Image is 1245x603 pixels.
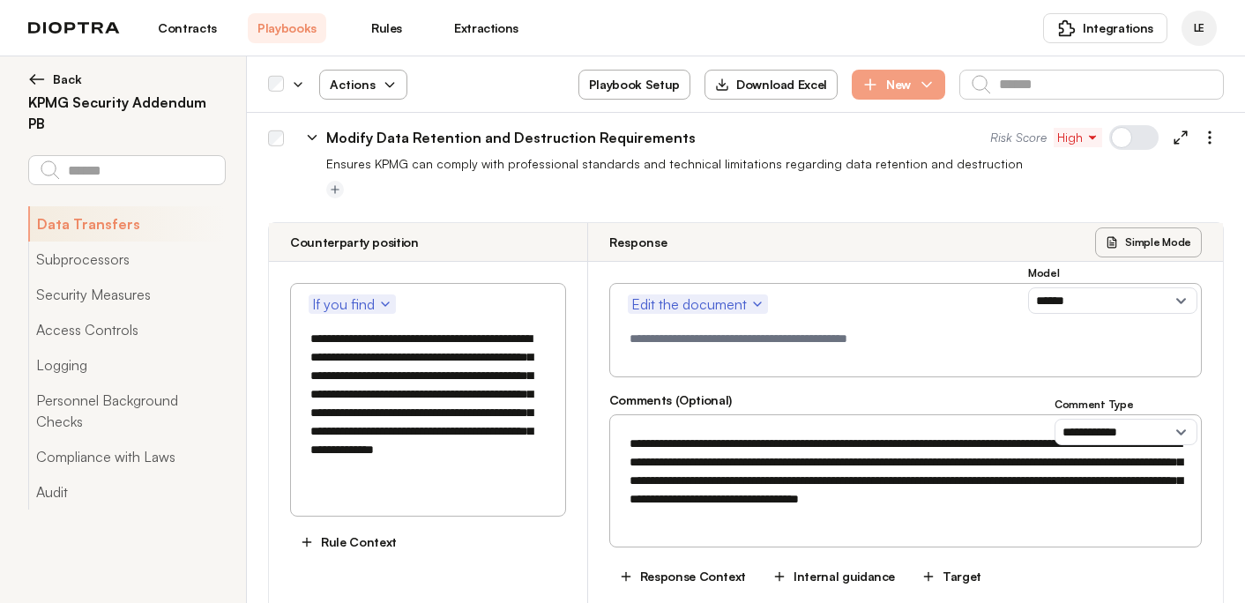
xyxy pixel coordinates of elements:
[1194,21,1204,35] span: LE
[1028,287,1197,314] select: Model
[148,13,227,43] a: Contracts
[609,562,756,592] button: Response Context
[578,70,690,100] button: Playbook Setup
[1095,227,1202,257] button: Simple Mode
[1058,19,1076,37] img: puzzle
[1028,266,1197,280] h3: Model
[705,70,838,100] button: Download Excel
[290,234,419,251] h3: Counterparty position
[28,22,120,34] img: logo
[248,13,326,43] a: Playbooks
[290,527,406,557] button: Rule Context
[28,206,225,242] button: Data Transfers
[319,70,407,100] button: Actions
[316,69,411,100] span: Actions
[609,234,667,251] h3: Response
[28,383,225,439] button: Personnel Background Checks
[1055,398,1197,412] h3: Comment Type
[326,181,344,198] button: Add tag
[852,70,945,100] button: New
[28,242,225,277] button: Subprocessors
[763,562,905,592] button: Internal guidance
[1182,11,1217,46] div: Laurie Ehrlich
[53,71,82,88] span: Back
[447,13,526,43] a: Extractions
[1055,419,1197,445] select: Comment Type
[609,391,1202,409] h3: Comments (Optional)
[1083,19,1153,37] span: Integrations
[309,294,396,314] button: If you find
[28,312,225,347] button: Access Controls
[28,347,225,383] button: Logging
[326,127,696,148] p: Modify Data Retention and Destruction Requirements
[1043,13,1167,43] button: Integrations
[347,13,426,43] a: Rules
[326,155,1224,173] p: Ensures KPMG can comply with professional standards and technical limitations regarding data rete...
[631,294,764,315] span: Edit the document
[1057,129,1099,146] span: High
[628,294,768,314] button: Edit the document
[28,71,225,88] button: Back
[28,71,46,88] img: left arrow
[28,92,225,134] h2: KPMG Security Addendum PB
[28,474,225,510] button: Audit
[990,129,1047,146] span: Risk Score
[28,439,225,474] button: Compliance with Laws
[1054,128,1102,147] button: High
[912,562,991,592] button: Target
[28,277,225,312] button: Security Measures
[312,294,392,315] span: If you find
[268,77,284,93] div: Deselect all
